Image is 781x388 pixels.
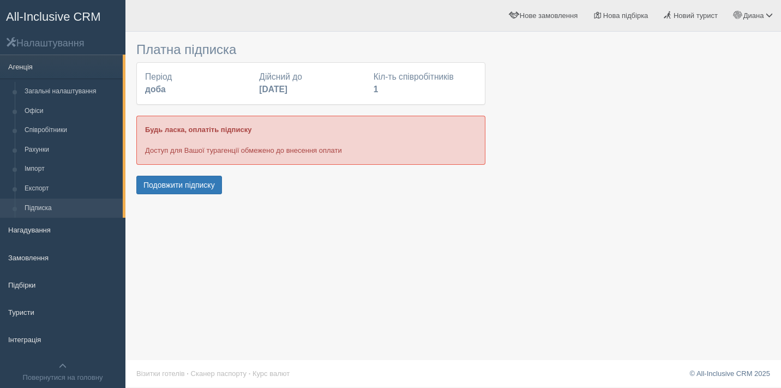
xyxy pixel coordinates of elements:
[743,11,764,20] span: Диана
[253,369,290,378] a: Курс валют
[254,71,368,96] div: Дійсний до
[603,11,648,20] span: Нова підбірка
[20,159,123,179] a: Імпорт
[187,369,189,378] span: ·
[136,116,485,164] div: Доступ для Вашої турагенції обмежено до внесення оплати
[136,176,222,194] button: Подовжити підписку
[20,121,123,140] a: Співробітники
[20,102,123,121] a: Офіси
[374,85,379,94] b: 1
[368,71,482,96] div: Кіл-ть співробітників
[20,179,123,199] a: Експорт
[136,369,185,378] a: Візитки готелів
[145,85,166,94] b: доба
[259,85,287,94] b: [DATE]
[6,10,101,23] span: All-Inclusive CRM
[20,82,123,102] a: Загальні налаштування
[140,71,254,96] div: Період
[1,1,125,31] a: All-Inclusive CRM
[249,369,251,378] span: ·
[20,140,123,160] a: Рахунки
[145,126,251,134] b: Будь ласка, оплатіть підписку
[689,369,770,378] a: © All-Inclusive CRM 2025
[20,199,123,218] a: Підписка
[674,11,718,20] span: Новий турист
[520,11,578,20] span: Нове замовлення
[136,43,485,57] h3: Платна підписка
[191,369,247,378] a: Сканер паспорту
